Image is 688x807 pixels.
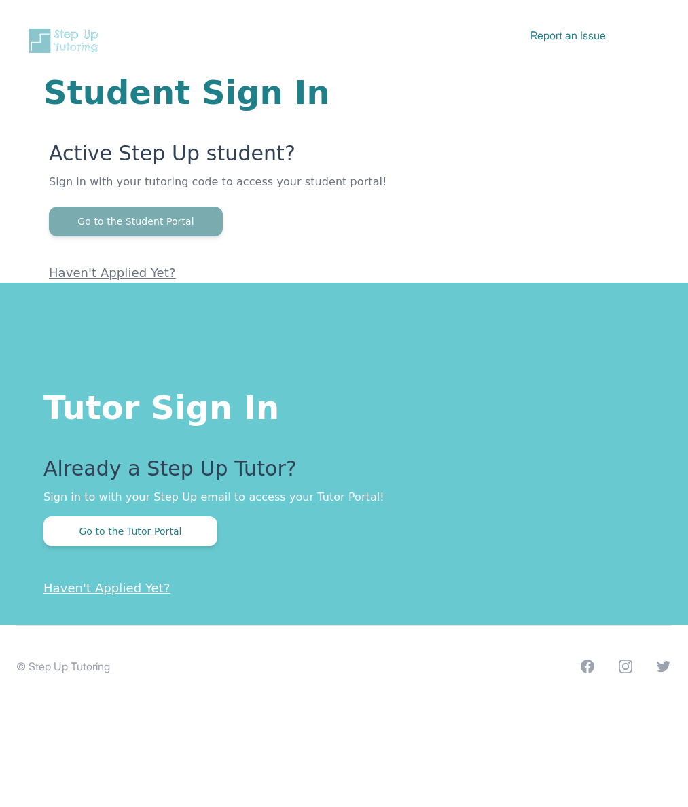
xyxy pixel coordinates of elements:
[49,215,223,228] a: Go to the Student Portal
[43,516,217,546] button: Go to the Tutor Portal
[49,266,176,280] a: Haven't Applied Yet?
[43,581,170,595] a: Haven't Applied Yet?
[49,141,645,174] p: Active Step Up student?
[43,524,217,537] a: Go to the Tutor Portal
[530,29,606,42] a: Report an Issue
[43,386,645,424] h1: Tutor Sign In
[16,658,110,675] p: © Step Up Tutoring
[27,27,103,54] img: Step Up Tutoring horizontal logo
[43,456,645,489] p: Already a Step Up Tutor?
[43,76,645,109] h1: Student Sign In
[49,207,223,236] button: Go to the Student Portal
[49,174,645,207] p: Sign in with your tutoring code to access your student portal!
[43,489,645,505] p: Sign in to with your Step Up email to access your Tutor Portal!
